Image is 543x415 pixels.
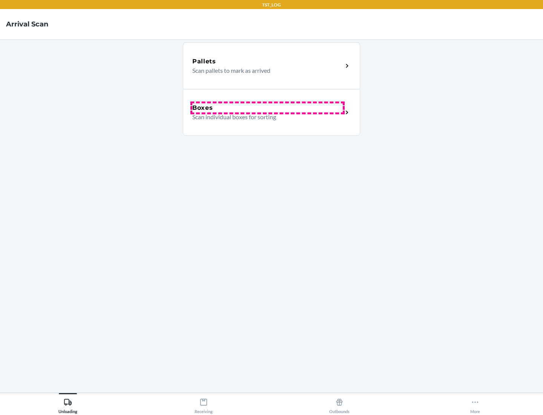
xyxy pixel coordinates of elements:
[183,89,360,136] a: BoxesScan individual boxes for sorting
[271,393,407,414] button: Outbounds
[192,57,216,66] h5: Pallets
[192,112,337,121] p: Scan individual boxes for sorting
[58,395,77,414] div: Unloading
[407,393,543,414] button: More
[183,42,360,89] a: PalletsScan pallets to mark as arrived
[470,395,480,414] div: More
[262,2,281,8] p: TST_LOG
[195,395,213,414] div: Receiving
[329,395,350,414] div: Outbounds
[6,19,48,29] h4: Arrival Scan
[192,103,213,112] h5: Boxes
[136,393,271,414] button: Receiving
[192,66,337,75] p: Scan pallets to mark as arrived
